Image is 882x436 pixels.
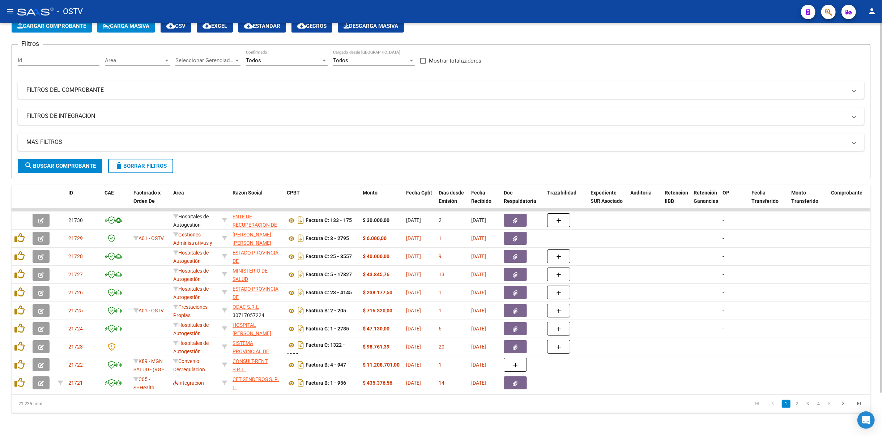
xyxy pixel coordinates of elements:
a: go to first page [750,400,764,408]
mat-panel-title: FILTROS DE INTEGRACION [26,112,847,120]
span: ESTADO PROVINCIA DE [GEOGRAPHIC_DATA][PERSON_NAME] [233,250,281,280]
datatable-header-cell: Expediente SUR Asociado [588,185,627,217]
strong: $ 435.376,56 [363,380,392,386]
app-download-masive: Descarga masiva de comprobantes (adjuntos) [338,20,404,33]
span: 20 [439,344,444,350]
li: page 4 [813,398,824,410]
span: 21728 [68,253,83,259]
a: go to next page [836,400,850,408]
span: 21726 [68,290,83,295]
strong: $ 11.208.701,00 [363,362,400,368]
strong: Factura B: 2 - 205 [306,308,346,314]
span: Trazabilidad [547,190,576,196]
div: 30718615700 [233,213,281,228]
span: [DATE] [406,290,421,295]
span: [DATE] [471,308,486,313]
span: - [723,253,724,259]
span: [DATE] [406,217,421,223]
strong: Factura C: 5 - 17827 [306,272,352,278]
div: 21.235 total [12,395,182,413]
span: 1 [439,235,442,241]
button: EXCEL [197,20,233,33]
span: Carga Masiva [103,23,149,29]
datatable-header-cell: CAE [102,185,131,217]
span: MINISTERIO DE SALUD [233,268,268,282]
strong: $ 40.000,00 [363,253,389,259]
span: 21722 [68,362,83,368]
span: CONSULT-RENT S.R.L. [233,358,268,372]
span: Integración [173,380,204,386]
i: Descargar documento [296,339,306,351]
i: Descargar documento [296,377,306,389]
span: 1 [439,362,442,368]
span: Retencion IIBB [665,190,688,204]
strong: Factura C: 25 - 3557 [306,254,352,260]
a: 3 [804,400,812,408]
span: - [723,217,724,223]
span: 1 [439,308,442,313]
span: ESTADO PROVINCIA DE [GEOGRAPHIC_DATA][PERSON_NAME] [233,286,281,316]
div: 30710542372 [233,357,281,372]
mat-icon: cloud_download [244,21,253,30]
span: ID [68,190,73,196]
span: 1 [439,290,442,295]
span: A01 - OSTV [139,308,164,313]
mat-expansion-panel-header: MAS FILTROS [18,133,864,151]
span: Hospitales de Autogestión [173,250,209,264]
span: Monto [363,190,378,196]
div: 30717482294 [233,375,281,390]
span: CPBT [287,190,300,196]
datatable-header-cell: ID [65,185,102,217]
span: Descarga Masiva [344,23,398,29]
datatable-header-cell: Doc Respaldatoria [501,185,544,217]
span: [DATE] [406,362,421,368]
strong: $ 238.177,50 [363,290,392,295]
i: Descargar documento [296,251,306,262]
span: 21723 [68,344,83,350]
i: Descargar documento [296,305,306,316]
span: SISTEMA PROVINCIAL DE SALUD [233,340,269,363]
button: Borrar Filtros [108,159,173,173]
span: Hospitales de Autogestión [173,214,209,228]
datatable-header-cell: CPBT [284,185,360,217]
span: Area [105,57,163,64]
span: 13 [439,272,444,277]
button: CSV [161,20,191,33]
mat-icon: cloud_download [297,21,306,30]
a: go to last page [852,400,866,408]
span: [DATE] [406,380,421,386]
span: - [723,380,724,386]
span: CSV [166,23,186,29]
span: Fecha Recibido [471,190,491,204]
span: Estandar [244,23,280,29]
li: page 5 [824,398,835,410]
span: 9 [439,253,442,259]
div: 30715087401 [233,321,281,336]
button: Estandar [238,20,286,33]
span: - [723,362,724,368]
span: [DATE] [471,290,486,295]
mat-icon: cloud_download [203,21,211,30]
strong: Factura B: 4 - 947 [306,362,346,368]
button: Descarga Masiva [338,20,404,33]
datatable-header-cell: Area [170,185,219,217]
button: Gecros [291,20,332,33]
span: Todos [333,57,348,64]
a: 4 [814,400,823,408]
i: Descargar documento [296,359,306,371]
span: [DATE] [471,253,486,259]
span: [DATE] [471,217,486,223]
span: Area [173,190,184,196]
div: Open Intercom Messenger [857,411,875,429]
a: 5 [825,400,834,408]
datatable-header-cell: Facturado x Orden De [131,185,170,217]
span: Borrar Filtros [115,163,167,169]
datatable-header-cell: Monto Transferido [788,185,828,217]
span: Monto Transferido [791,190,818,204]
datatable-header-cell: Retencion IIBB [662,185,691,217]
span: Expediente SUR Asociado [591,190,623,204]
strong: $ 716.320,00 [363,308,392,313]
datatable-header-cell: Retención Ganancias [691,185,720,217]
strong: Factura C: 1 - 2785 [306,326,349,332]
span: [DATE] [406,344,421,350]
